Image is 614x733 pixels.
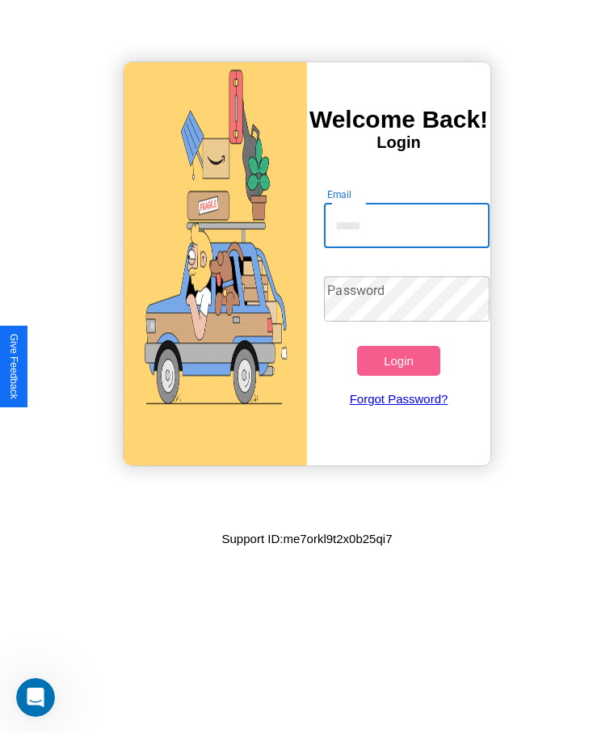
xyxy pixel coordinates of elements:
button: Login [357,346,439,376]
label: Email [327,187,352,201]
div: Give Feedback [8,334,19,399]
h4: Login [307,133,490,152]
a: Forgot Password? [316,376,481,422]
img: gif [124,62,307,465]
iframe: Intercom live chat [16,678,55,717]
h3: Welcome Back! [307,106,490,133]
p: Support ID: me7orkl9t2x0b25qi7 [222,528,393,550]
